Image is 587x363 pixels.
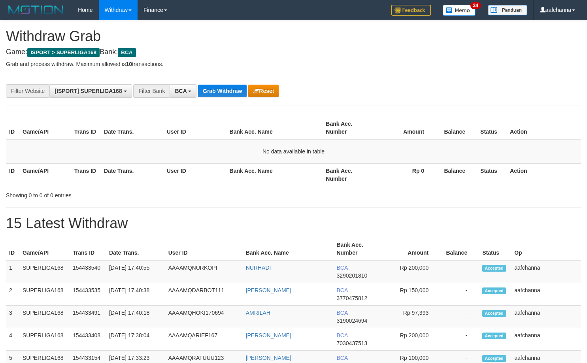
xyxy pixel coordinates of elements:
th: ID [6,238,19,260]
a: [PERSON_NAME] [246,355,291,361]
th: Game/API [19,163,71,186]
a: AMRILAH [246,310,270,316]
span: BCA [118,48,136,57]
img: Feedback.jpg [391,5,431,16]
td: - [440,328,479,351]
td: aafchanna [511,260,581,283]
span: BCA [336,265,347,271]
h4: Game: Bank: [6,48,581,56]
td: [DATE] 17:40:55 [106,260,165,283]
span: BCA [175,88,187,94]
td: aafchanna [511,283,581,306]
th: Amount [382,238,440,260]
td: Rp 150,000 [382,283,440,306]
span: BCA [336,355,347,361]
td: 154433408 [70,328,106,351]
span: BCA [336,310,347,316]
div: Filter Bank [133,84,170,98]
td: Rp 200,000 [382,328,440,351]
button: [ISPORT] SUPERLIGA168 [49,84,132,98]
td: [DATE] 17:40:38 [106,283,165,306]
span: ISPORT > SUPERLIGA168 [27,48,100,57]
th: Date Trans. [101,117,164,139]
th: User ID [164,163,226,186]
th: Game/API [19,238,70,260]
th: Balance [440,238,479,260]
th: ID [6,117,19,139]
span: [ISPORT] SUPERLIGA168 [55,88,122,94]
span: Copy 7030437513 to clipboard [336,340,367,346]
td: AAAAMQDARBOT111 [165,283,243,306]
button: Reset [248,85,279,97]
h1: 15 Latest Withdraw [6,216,581,231]
a: [PERSON_NAME] [246,332,291,338]
td: - [440,306,479,328]
td: Rp 97,393 [382,306,440,328]
td: - [440,283,479,306]
p: Grab and process withdraw. Maximum allowed is transactions. [6,60,581,68]
span: Accepted [482,355,506,362]
th: Action [507,117,581,139]
th: Rp 0 [374,163,436,186]
th: Status [477,163,507,186]
th: Status [479,238,511,260]
strong: 10 [126,61,132,67]
td: 4 [6,328,19,351]
span: BCA [336,287,347,293]
div: Showing 0 to 0 of 0 entries [6,188,239,199]
td: AAAAMQNURKOPI [165,260,243,283]
th: Bank Acc. Number [323,163,374,186]
th: Game/API [19,117,71,139]
th: Bank Acc. Number [333,238,382,260]
th: Trans ID [71,163,101,186]
td: 154433491 [70,306,106,328]
a: NURHADI [246,265,271,271]
td: SUPERLIGA168 [19,306,70,328]
span: BCA [336,332,347,338]
span: Accepted [482,265,506,272]
a: [PERSON_NAME] [246,287,291,293]
th: Balance [436,163,477,186]
img: panduan.png [488,5,527,15]
td: aafchanna [511,306,581,328]
th: Action [507,163,581,186]
button: Grab Withdraw [198,85,247,97]
td: [DATE] 17:38:04 [106,328,165,351]
td: Rp 200,000 [382,260,440,283]
span: Copy 3770475812 to clipboard [336,295,367,301]
th: Bank Acc. Name [243,238,334,260]
span: Copy 3290201810 to clipboard [336,272,367,279]
th: Date Trans. [101,163,164,186]
span: Accepted [482,333,506,339]
span: Accepted [482,287,506,294]
th: Status [477,117,507,139]
button: BCA [170,84,196,98]
th: Balance [436,117,477,139]
h1: Withdraw Grab [6,28,581,44]
div: Filter Website [6,84,49,98]
th: Trans ID [70,238,106,260]
th: Bank Acc. Name [226,163,323,186]
img: MOTION_logo.png [6,4,66,16]
td: AAAAMQHOKI170694 [165,306,243,328]
th: User ID [165,238,243,260]
th: Trans ID [71,117,101,139]
td: SUPERLIGA168 [19,260,70,283]
td: 1 [6,260,19,283]
span: 34 [470,2,481,9]
td: No data available in table [6,139,581,164]
td: SUPERLIGA168 [19,283,70,306]
td: SUPERLIGA168 [19,328,70,351]
td: AAAAMQARIEF167 [165,328,243,351]
td: [DATE] 17:40:18 [106,306,165,328]
img: Button%20Memo.svg [443,5,476,16]
th: Op [511,238,581,260]
th: Amount [374,117,436,139]
td: 3 [6,306,19,328]
td: aafchanna [511,328,581,351]
span: Accepted [482,310,506,317]
th: Bank Acc. Number [323,117,374,139]
th: User ID [164,117,226,139]
span: Copy 3190024694 to clipboard [336,318,367,324]
td: 154433535 [70,283,106,306]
